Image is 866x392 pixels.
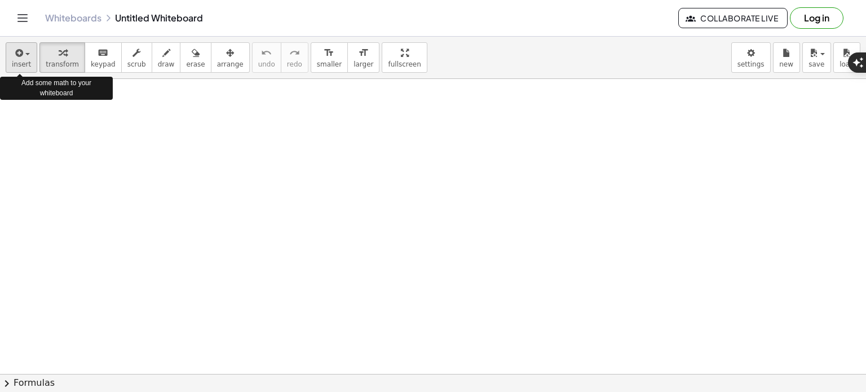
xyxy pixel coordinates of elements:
span: draw [158,60,175,68]
span: keypad [91,60,116,68]
span: settings [737,60,765,68]
span: save [808,60,824,68]
button: new [773,42,800,73]
button: format_sizelarger [347,42,379,73]
span: undo [258,60,275,68]
span: smaller [317,60,342,68]
i: format_size [324,46,334,60]
button: fullscreen [382,42,427,73]
button: Toggle navigation [14,9,32,27]
button: redoredo [281,42,308,73]
button: format_sizesmaller [311,42,348,73]
span: new [779,60,793,68]
span: insert [12,60,31,68]
span: redo [287,60,302,68]
button: undoundo [252,42,281,73]
button: Log in [790,7,843,29]
button: arrange [211,42,250,73]
a: Whiteboards [45,12,101,24]
i: redo [289,46,300,60]
span: scrub [127,60,146,68]
span: fullscreen [388,60,421,68]
span: Collaborate Live [688,13,778,23]
button: transform [39,42,85,73]
button: save [802,42,831,73]
i: keyboard [98,46,108,60]
span: erase [186,60,205,68]
button: insert [6,42,37,73]
button: draw [152,42,181,73]
span: arrange [217,60,244,68]
button: keyboardkeypad [85,42,122,73]
span: larger [354,60,373,68]
button: erase [180,42,211,73]
button: load [833,42,860,73]
i: undo [261,46,272,60]
i: format_size [358,46,369,60]
span: transform [46,60,79,68]
button: Collaborate Live [678,8,788,28]
button: scrub [121,42,152,73]
button: settings [731,42,771,73]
